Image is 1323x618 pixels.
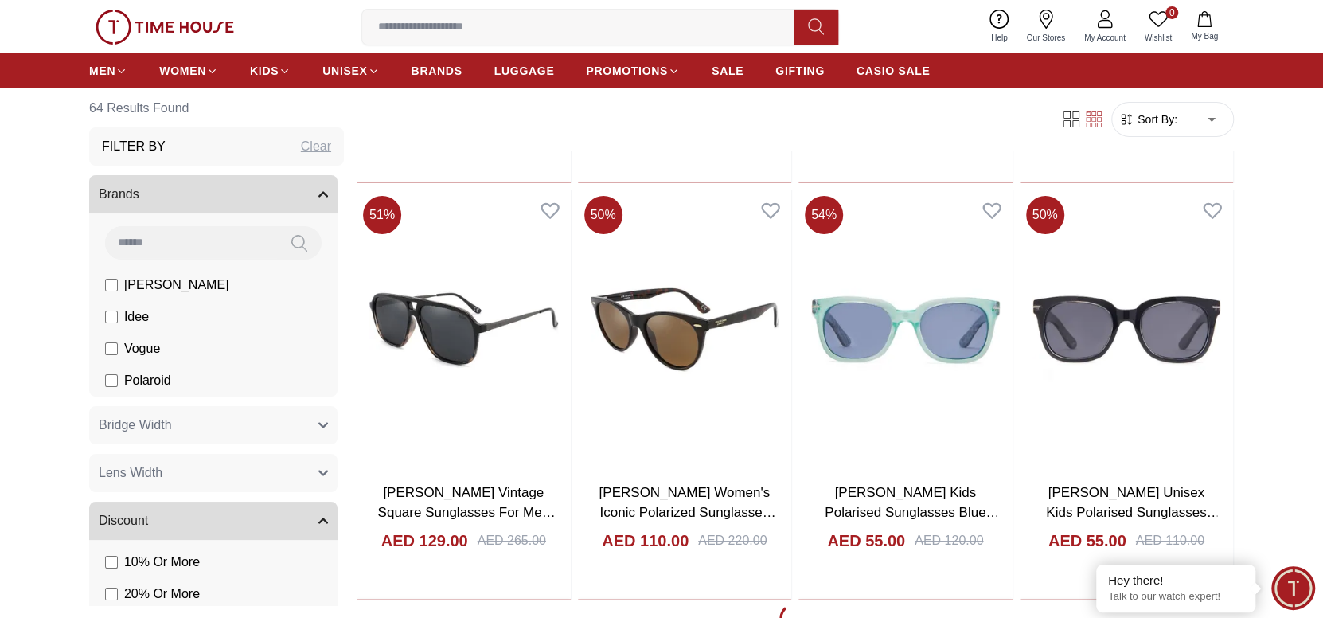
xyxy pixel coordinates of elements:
span: Bridge Width [99,416,172,435]
span: SALE [712,63,743,79]
h6: 64 Results Found [89,89,344,127]
a: [PERSON_NAME] Vintage Square Sunglasses For Men Classic Retro Designer Style -LC1001C03 [373,485,556,561]
input: 10% Or More [105,556,118,569]
span: Lens Width [99,463,162,483]
p: Talk to our watch expert! [1108,590,1243,604]
span: Discount [99,511,148,530]
span: BRANDS [412,63,462,79]
a: GIFTING [775,57,825,85]
a: Help [982,6,1017,47]
span: WOMEN [159,63,206,79]
a: 0Wishlist [1135,6,1181,47]
button: Bridge Width [89,406,338,444]
span: Vogue [124,339,160,358]
a: MEN [89,57,127,85]
h4: AED 55.00 [827,530,905,552]
img: Lee Cooper Women's Iconic Polarized Sunglasses With UV Protection - Glam Gifts For Women Worn All... [578,190,792,470]
img: Lee Cooper Vintage Square Sunglasses For Men Classic Retro Designer Style -LC1001C03 [357,190,571,470]
a: WOMEN [159,57,218,85]
span: CASIO SALE [857,63,931,79]
span: 54 % [805,196,843,234]
input: Idee [105,311,118,323]
a: [PERSON_NAME] Women's Iconic Polarized Sunglasses With UV Protection - Glam Gifts For Women Worn ... [599,485,775,581]
span: UNISEX [322,63,367,79]
div: Chat Widget [1271,566,1315,610]
div: AED 110.00 [1136,531,1204,550]
h4: AED 129.00 [381,530,468,552]
div: AED 265.00 [478,531,546,550]
span: My Account [1078,32,1132,44]
span: Brands [99,185,139,204]
span: Help [985,32,1014,44]
h4: AED 55.00 [1048,530,1126,552]
span: PROMOTIONS [586,63,668,79]
span: 51 % [363,196,401,234]
a: LUGGAGE [494,57,555,85]
a: CASIO SALE [857,57,931,85]
span: Idee [124,307,149,327]
span: GIFTING [775,63,825,79]
div: AED 220.00 [698,531,767,550]
a: Our Stores [1017,6,1075,47]
span: KIDS [250,63,279,79]
button: Sort By: [1118,111,1177,127]
div: Clear [301,137,331,156]
span: Wishlist [1138,32,1178,44]
button: Lens Width [89,454,338,492]
h4: AED 110.00 [602,530,689,552]
div: Hey there! [1108,573,1243,589]
span: [PERSON_NAME] [124,276,229,295]
button: My Bag [1181,8,1227,45]
span: Our Stores [1021,32,1071,44]
span: 0 [1165,6,1178,19]
input: Vogue [105,342,118,355]
input: [PERSON_NAME] [105,279,118,291]
input: Polaroid [105,374,118,387]
a: BRANDS [412,57,462,85]
a: UNISEX [322,57,379,85]
div: AED 120.00 [915,531,983,550]
span: Sort By: [1134,111,1177,127]
span: My Bag [1184,30,1224,42]
img: ... [96,10,234,45]
button: Brands [89,175,338,213]
a: [PERSON_NAME] Unisex Kids Polarised Sunglasses Grey Lens - LCK116C03 [1046,485,1220,541]
a: PROMOTIONS [586,57,680,85]
a: [PERSON_NAME] Kids Polarised Sunglasses Blue Lens - LCK116C01 [825,485,999,541]
span: MEN [89,63,115,79]
button: Discount [89,502,338,540]
span: LUGGAGE [494,63,555,79]
input: 20% Or More [105,588,118,600]
span: Polaroid [124,371,171,390]
span: 10 % Or More [124,553,200,572]
span: 50 % [584,196,622,234]
img: Lee Cooper Kids Polarised Sunglasses Blue Lens - LCK116C01 [798,190,1013,470]
img: Lee Cooper Unisex Kids Polarised Sunglasses Grey Lens - LCK116C03 [1020,190,1234,470]
span: 50 % [1026,196,1064,234]
h3: Filter By [102,137,166,156]
span: 20 % Or More [124,585,200,604]
a: KIDS [250,57,291,85]
a: SALE [712,57,743,85]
